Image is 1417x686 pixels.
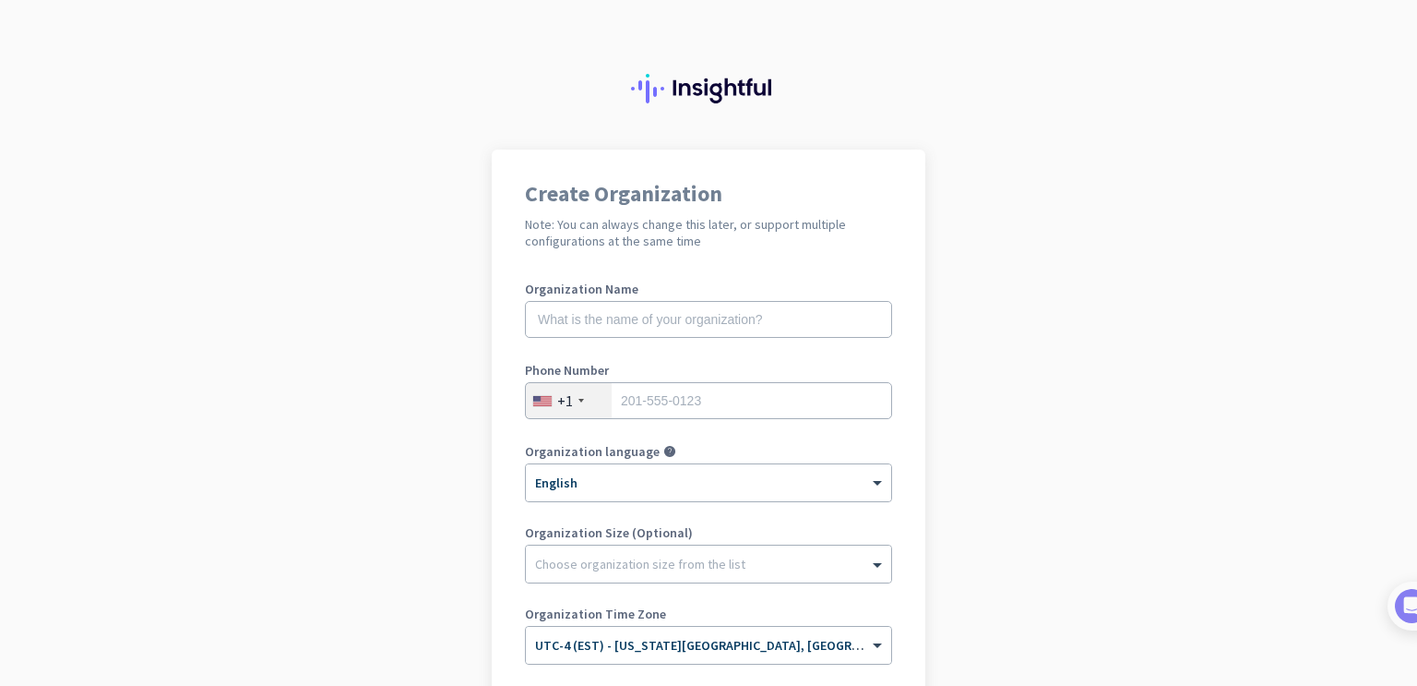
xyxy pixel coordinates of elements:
[525,216,892,249] h2: Note: You can always change this later, or support multiple configurations at the same time
[525,382,892,419] input: 201-555-0123
[557,391,573,410] div: +1
[525,283,892,295] label: Organization Name
[663,445,676,458] i: help
[525,183,892,205] h1: Create Organization
[525,445,660,458] label: Organization language
[525,364,892,377] label: Phone Number
[525,301,892,338] input: What is the name of your organization?
[631,74,786,103] img: Insightful
[525,526,892,539] label: Organization Size (Optional)
[525,608,892,620] label: Organization Time Zone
